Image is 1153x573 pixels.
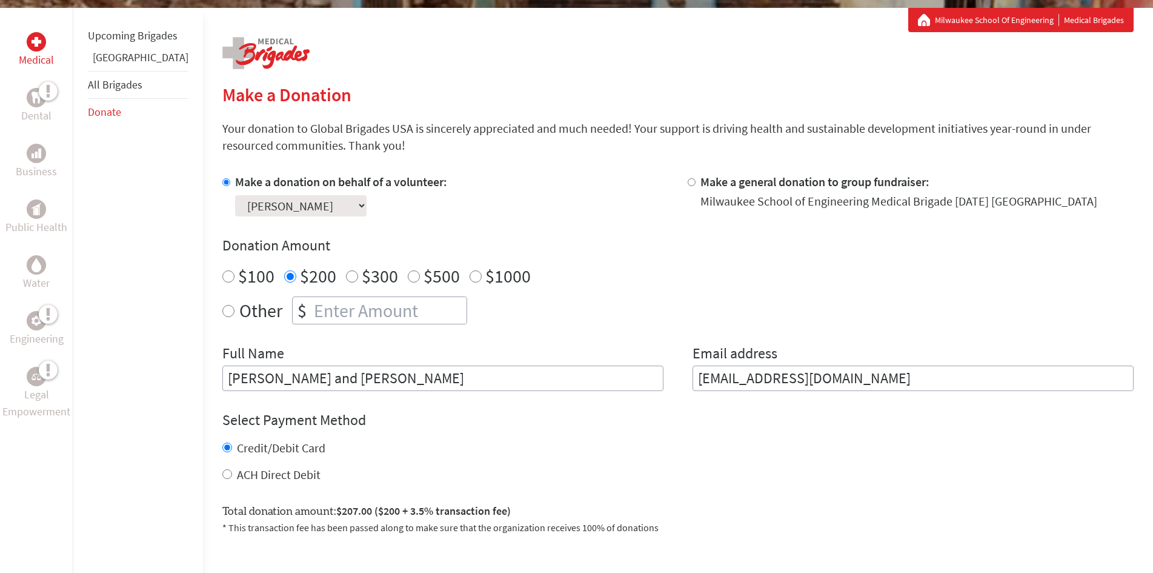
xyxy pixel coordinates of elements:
[27,255,46,275] div: Water
[88,22,188,49] li: Upcoming Brigades
[222,236,1134,255] h4: Donation Amount
[293,297,311,324] div: $
[27,311,46,330] div: Engineering
[32,92,41,103] img: Dental
[336,504,511,518] span: $207.00 ($200 + 3.5% transaction fee)
[27,199,46,219] div: Public Health
[700,174,929,189] label: Make a general donation to group fundraiser:
[2,386,70,420] p: Legal Empowerment
[222,503,511,520] label: Total donation amount:
[222,410,1134,430] h4: Select Payment Method
[23,275,50,292] p: Water
[700,193,1097,210] div: Milwaukee School of Engineering Medical Brigade [DATE] [GEOGRAPHIC_DATA]
[424,264,460,287] label: $500
[19,52,54,69] p: Medical
[27,144,46,163] div: Business
[23,255,50,292] a: WaterWater
[88,99,188,126] li: Donate
[238,264,274,287] label: $100
[5,219,67,236] p: Public Health
[693,344,777,366] label: Email address
[222,37,310,69] img: logo-medical.png
[239,297,282,324] label: Other
[237,440,325,455] label: Credit/Debit Card
[88,28,178,42] a: Upcoming Brigades
[88,71,188,99] li: All Brigades
[222,366,663,391] input: Enter Full Name
[222,120,1134,154] p: Your donation to Global Brigades USA is sincerely appreciated and much needed! Your support is dr...
[918,14,1124,26] div: Medical Brigades
[32,258,41,272] img: Water
[935,14,1059,26] a: Milwaukee School Of Engineering
[5,199,67,236] a: Public HealthPublic Health
[88,49,188,71] li: Panama
[222,520,1134,535] p: * This transaction fee has been passed along to make sure that the organization receives 100% of ...
[16,144,57,180] a: BusinessBusiness
[32,149,41,158] img: Business
[32,316,41,326] img: Engineering
[27,88,46,107] div: Dental
[19,32,54,69] a: MedicalMedical
[222,344,284,366] label: Full Name
[16,163,57,180] p: Business
[362,264,398,287] label: $300
[21,88,52,124] a: DentalDental
[93,50,188,64] a: [GEOGRAPHIC_DATA]
[32,203,41,215] img: Public Health
[485,264,531,287] label: $1000
[2,367,70,420] a: Legal EmpowermentLegal Empowerment
[27,367,46,386] div: Legal Empowerment
[235,174,447,189] label: Make a donation on behalf of a volunteer:
[10,311,64,347] a: EngineeringEngineering
[237,467,321,482] label: ACH Direct Debit
[32,373,41,380] img: Legal Empowerment
[222,84,1134,106] h2: Make a Donation
[32,37,41,47] img: Medical
[693,366,1134,391] input: Your Email
[88,105,121,119] a: Donate
[311,297,467,324] input: Enter Amount
[10,330,64,347] p: Engineering
[300,264,336,287] label: $200
[27,32,46,52] div: Medical
[88,78,142,92] a: All Brigades
[21,107,52,124] p: Dental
